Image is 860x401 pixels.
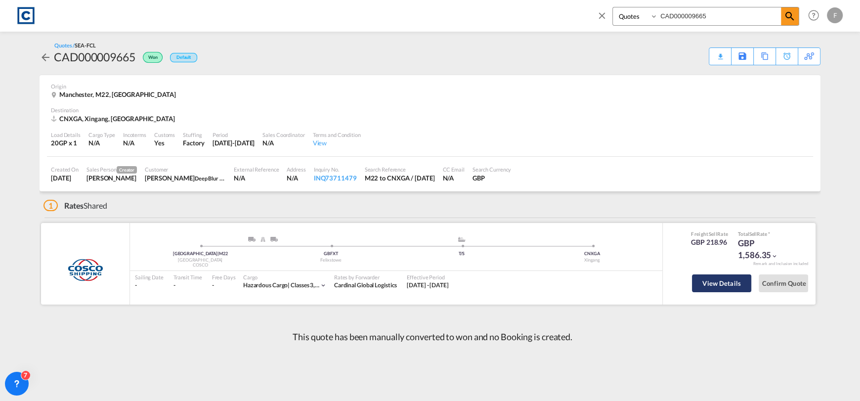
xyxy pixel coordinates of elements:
span: Cardinal Global Logistics [334,281,397,289]
div: Destination [51,106,809,114]
div: Help [805,7,827,25]
img: RAIL [260,237,265,242]
div: CNXGA, Xingang, Asia Pacific [51,114,177,123]
div: T/S [396,251,527,257]
div: - [135,281,164,290]
div: 01 Sep 2025 - 30 Sep 2025 [407,281,449,290]
div: Rates by Forwarder [334,273,397,281]
img: 1fdb9190129311efbfaf67cbb4249bed.jpeg [15,4,37,27]
div: Total Rate [738,230,787,237]
div: Load Details [51,131,81,138]
div: Cargo [243,273,327,281]
div: Factory Stuffing [183,138,204,147]
md-icon: icon-arrow-left [40,51,51,63]
div: INQ73711479 [314,174,357,182]
div: Save As Template [731,48,753,65]
button: Confirm Quote [759,274,808,292]
div: Customer [145,166,226,173]
div: Cardinal Global Logistics [334,281,397,290]
div: - [212,281,214,290]
div: classes 3,6,8,9 & 2.1 [243,281,320,290]
div: Period [213,131,255,138]
span: SEA-FCL [75,42,95,48]
div: N/A [262,138,304,147]
div: Cargo Type [88,131,115,138]
img: ROAD [270,237,278,242]
div: Address [287,166,305,173]
span: Sell [749,231,757,237]
div: Manchester, M22, United Kingdom [51,90,178,99]
div: Michael Warren [145,174,226,182]
img: ROAD [248,237,256,242]
div: Sales Person [86,166,137,174]
div: Created On [51,166,79,173]
div: Sailing Date [135,273,164,281]
button: View Details [692,274,751,292]
span: icon-close [597,7,612,31]
span: [DATE] - [DATE] [407,281,449,289]
div: F [827,7,843,23]
div: Origin [51,83,809,90]
md-icon: assets/icons/custom/ship-fill.svg [456,237,468,242]
div: Felixstowe [265,257,396,264]
div: Default [170,53,197,62]
span: Rates [64,201,84,210]
span: Manchester, M22, [GEOGRAPHIC_DATA] [59,90,176,98]
span: Creator [117,166,137,174]
span: Sell [708,231,717,237]
md-icon: icon-close [597,10,607,21]
div: Transit Time [173,273,202,281]
div: Inquiry No. [314,166,357,173]
div: N/A [123,138,134,147]
div: 20GP x 1 [51,138,81,147]
md-icon: icon-chevron-down [771,253,778,260]
div: CC Email [442,166,464,173]
span: 1 [43,200,58,211]
span: Hazardous Cargo [243,281,291,289]
div: N/A [88,138,115,147]
div: N/A [287,174,305,182]
div: CAD000009665 [54,49,135,65]
div: View [313,138,361,147]
span: Deep Blur Logistics [195,174,240,182]
div: 30 Sep 2025 [213,138,255,147]
div: GBP [473,174,512,182]
div: GBFXT [265,251,396,257]
p: This quote has been manually converted to won and no Booking is created. [288,331,572,343]
div: Effective Period [407,273,449,281]
div: Free Days [212,273,236,281]
div: External Reference [234,166,279,173]
div: Terms and Condition [313,131,361,138]
div: Xingang [527,257,657,264]
div: 9 Sep 2025 [51,174,79,182]
span: icon-magnify [781,7,799,25]
div: N/A [442,174,464,182]
span: Won [148,54,160,64]
div: GBP 1,586.35 [738,237,787,261]
div: Yes [154,138,175,147]
md-icon: icon-magnify [784,10,796,22]
div: M22 to CNXGA / 8 Sep 2025 [365,174,435,182]
span: | [217,251,219,256]
span: Help [805,7,822,24]
div: Incoterms [123,131,146,138]
div: Sales Coordinator [262,131,304,138]
div: GBP 218.96 [691,237,728,247]
div: Search Reference [365,166,435,173]
div: Remark and Inclusion included [745,261,816,267]
span: M22 [219,251,228,256]
div: [GEOGRAPHIC_DATA] [135,257,265,264]
div: icon-arrow-left [40,49,54,65]
div: COSCO [135,262,265,268]
img: COSCO [67,258,103,282]
div: - [173,281,202,290]
span: | [288,281,290,289]
div: Lynsey Heaton [86,174,137,182]
span: [GEOGRAPHIC_DATA] [173,251,219,256]
div: Pickup ModeService Type Greater Manchester, England,TruckRail; Truck [200,237,331,247]
div: CNXGA [527,251,657,257]
div: Quote PDF is not available at this time [714,48,726,57]
div: Won [135,49,165,65]
div: N/A [234,174,279,182]
span: Subject to Remarks [767,231,770,237]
